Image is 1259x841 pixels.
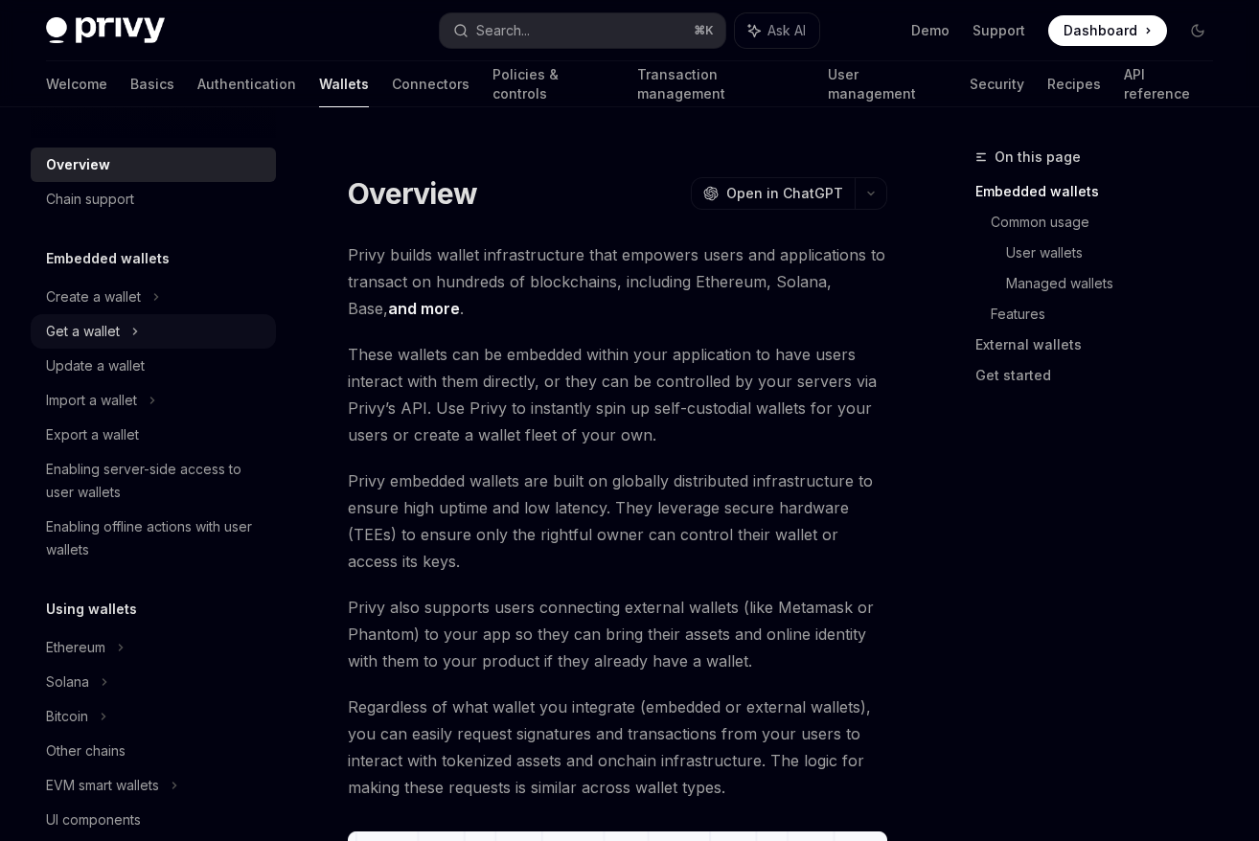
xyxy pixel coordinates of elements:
a: Demo [911,21,950,40]
a: Get started [975,360,1228,391]
span: Dashboard [1064,21,1137,40]
div: Ethereum [46,636,105,659]
div: Update a wallet [46,354,145,377]
button: Ask AI [735,13,819,48]
a: Security [970,61,1024,107]
a: Support [973,21,1025,40]
a: Update a wallet [31,349,276,383]
div: Solana [46,671,89,693]
a: Transaction management [637,61,805,107]
a: Enabling offline actions with user wallets [31,510,276,567]
div: Search... [476,19,530,42]
div: Overview [46,153,110,176]
a: Basics [130,61,174,107]
span: Privy also supports users connecting external wallets (like Metamask or Phantom) to your app so t... [348,594,887,674]
a: Wallets [319,61,369,107]
a: Overview [31,148,276,182]
a: Connectors [392,61,469,107]
a: UI components [31,803,276,837]
a: User wallets [1006,238,1228,268]
button: Search...⌘K [440,13,724,48]
div: Enabling offline actions with user wallets [46,515,264,561]
a: Authentication [197,61,296,107]
a: Policies & controls [492,61,614,107]
span: Open in ChatGPT [726,184,843,203]
div: UI components [46,808,141,831]
a: Chain support [31,182,276,216]
span: Ask AI [767,21,806,40]
h1: Overview [348,176,477,211]
a: Other chains [31,734,276,768]
a: Enabling server-side access to user wallets [31,452,276,510]
a: Features [991,299,1228,330]
button: Open in ChatGPT [691,177,855,210]
div: Get a wallet [46,320,120,343]
a: API reference [1124,61,1213,107]
span: Privy embedded wallets are built on globally distributed infrastructure to ensure high uptime and... [348,467,887,575]
a: Embedded wallets [975,176,1228,207]
span: These wallets can be embedded within your application to have users interact with them directly, ... [348,341,887,448]
h5: Embedded wallets [46,247,170,270]
span: Privy builds wallet infrastructure that empowers users and applications to transact on hundreds o... [348,241,887,322]
a: External wallets [975,330,1228,360]
div: Bitcoin [46,705,88,728]
a: Managed wallets [1006,268,1228,299]
a: User management [828,61,948,107]
a: Common usage [991,207,1228,238]
div: Export a wallet [46,423,139,446]
button: Toggle dark mode [1182,15,1213,46]
a: and more [388,299,460,319]
div: Other chains [46,739,126,762]
a: Welcome [46,61,107,107]
a: Export a wallet [31,418,276,452]
div: Enabling server-side access to user wallets [46,458,264,504]
span: On this page [995,146,1081,169]
a: Recipes [1047,61,1101,107]
div: EVM smart wallets [46,774,159,797]
span: ⌘ K [694,23,714,38]
h5: Using wallets [46,598,137,621]
img: dark logo [46,17,165,44]
div: Create a wallet [46,285,141,308]
div: Chain support [46,188,134,211]
a: Dashboard [1048,15,1167,46]
div: Import a wallet [46,389,137,412]
span: Regardless of what wallet you integrate (embedded or external wallets), you can easily request si... [348,693,887,801]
